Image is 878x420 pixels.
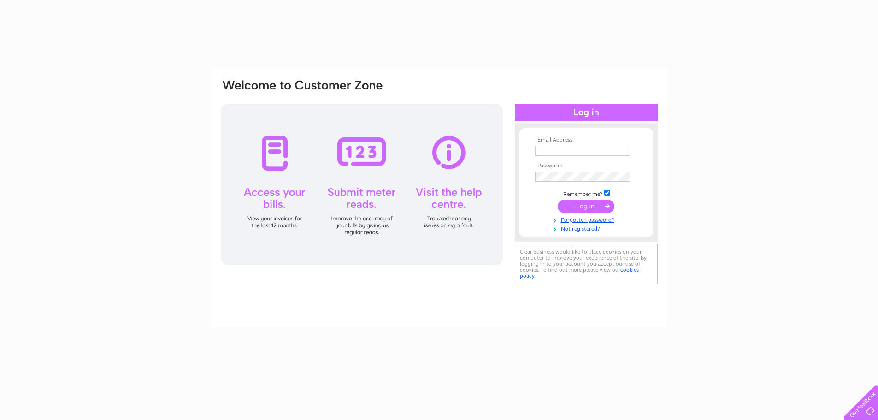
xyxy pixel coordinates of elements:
div: Clear Business would like to place cookies on your computer to improve your experience of the sit... [515,244,658,284]
td: Remember me? [533,189,640,198]
a: cookies policy [520,266,639,279]
a: Not registered? [535,224,640,232]
th: Email Address: [533,137,640,143]
th: Password: [533,163,640,169]
a: Forgotten password? [535,215,640,224]
input: Submit [558,200,614,213]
